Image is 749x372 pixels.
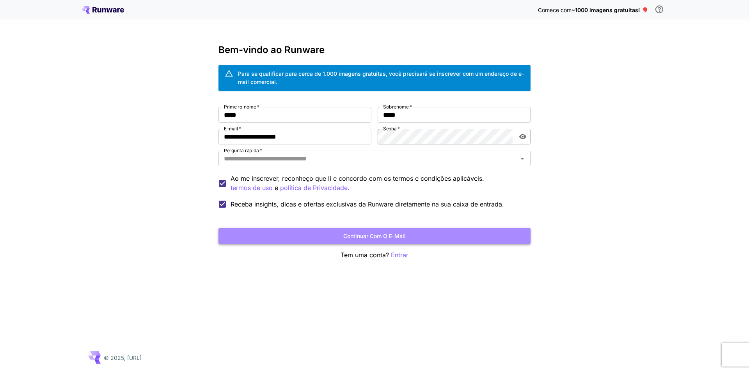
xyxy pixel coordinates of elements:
font: Tem uma conta? [341,251,389,259]
font: Comece com [538,7,572,13]
font: Sobrenome [383,104,408,110]
font: Senha [383,126,397,132]
font: E-mail [224,126,238,132]
font: Entrar [391,251,408,259]
button: Para se qualificar para crédito gratuito, você precisa se inscrever com um endereço de e-mail com... [651,2,667,17]
font: e [275,184,278,192]
font: Para se qualificar para cerca de 1.000 imagens gratuitas, você precisará se inscrever com um ende... [238,70,524,85]
font: Continuar com o e-mail [343,233,406,239]
font: ~1000 imagens gratuitas! 🎈 [572,7,648,13]
font: Bem-vindo ao Runware [218,44,325,55]
button: Abrir [517,153,528,164]
font: Ao me inscrever, reconheço que li e concordo com os termos e condições aplicáveis. [231,174,484,182]
button: Ao me inscrever, reconheço que li e concordo com os termos e condições aplicáveis. e política de ... [231,183,273,193]
font: Pergunta rápida [224,148,259,153]
font: termos de uso [231,184,273,192]
font: © 2025, [URL] [104,354,142,361]
font: Primeiro nome [224,104,256,110]
font: Receba insights, dicas e ofertas exclusivas da Runware diretamente na sua caixa de entrada. [231,200,504,208]
font: política de Privacidade. [280,184,350,192]
button: Continuar com o e-mail [218,228,531,244]
button: Ao me inscrever, reconheço que li e concordo com os termos e condições aplicáveis. termos de uso e [280,183,350,193]
button: Entrar [391,250,408,260]
button: alternar visibilidade da senha [516,130,530,144]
